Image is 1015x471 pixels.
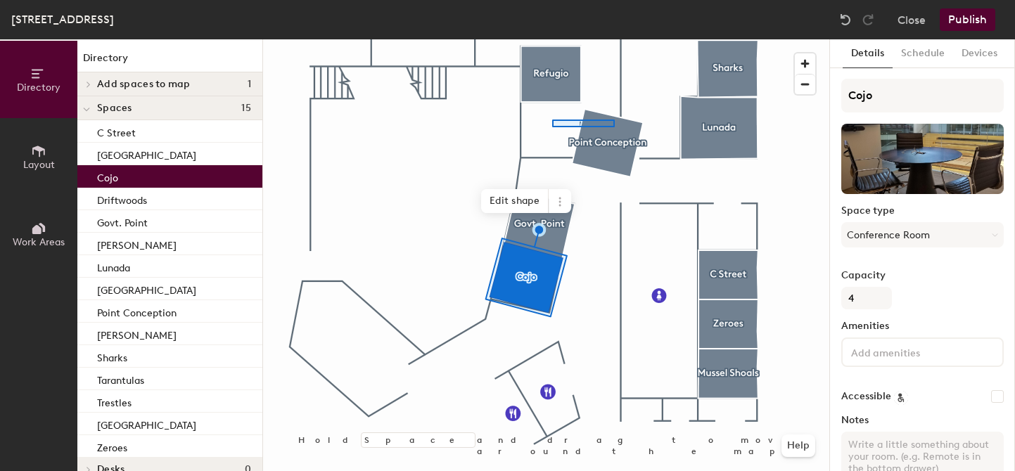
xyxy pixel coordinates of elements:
[843,39,893,68] button: Details
[97,191,147,207] p: Driftwoods
[861,13,875,27] img: Redo
[97,280,196,297] p: [GEOGRAPHIC_DATA]
[97,123,136,139] p: C Street
[838,13,853,27] img: Undo
[13,236,65,248] span: Work Areas
[97,213,148,229] p: Govt. Point
[97,258,130,274] p: Lunada
[953,39,1006,68] button: Devices
[841,270,1004,281] label: Capacity
[97,415,196,432] p: [GEOGRAPHIC_DATA]
[11,11,114,28] div: [STREET_ADDRESS]
[97,393,132,409] p: Trestles
[97,168,118,184] p: Cojo
[940,8,995,31] button: Publish
[848,343,975,360] input: Add amenities
[841,321,1004,332] label: Amenities
[97,146,196,162] p: [GEOGRAPHIC_DATA]
[241,103,251,114] span: 15
[77,51,262,72] h1: Directory
[781,434,815,457] button: Help
[841,222,1004,247] button: Conference Room
[893,39,953,68] button: Schedule
[841,205,1004,217] label: Space type
[97,235,177,252] p: [PERSON_NAME]
[898,8,926,31] button: Close
[97,370,144,387] p: Tarantulas
[97,303,177,319] p: Point Conception
[97,438,127,454] p: Zeroes
[481,189,549,213] span: Edit shape
[97,103,132,114] span: Spaces
[23,159,55,171] span: Layout
[97,79,191,90] span: Add spaces to map
[97,348,127,364] p: Sharks
[17,82,60,93] span: Directory
[97,325,177,342] p: [PERSON_NAME]
[841,124,1004,194] img: The space named Cojo
[841,391,891,402] label: Accessible
[841,415,1004,426] label: Notes
[248,79,251,90] span: 1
